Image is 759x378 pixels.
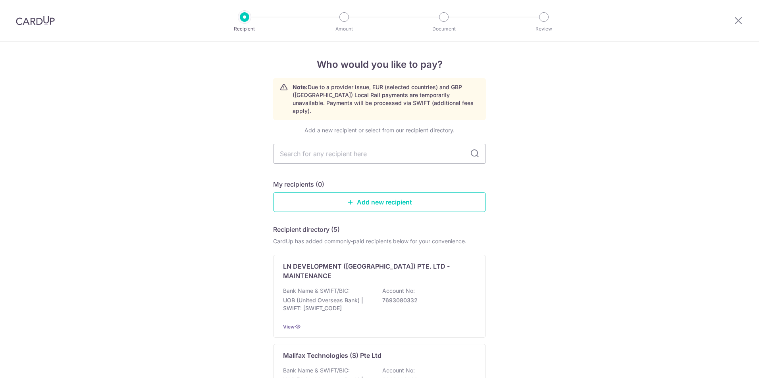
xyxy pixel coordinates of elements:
[273,192,486,212] a: Add new recipient
[16,16,55,25] img: CardUp
[283,351,381,360] p: Malifax Technologies (S) Pte Ltd
[283,367,350,374] p: Bank Name & SWIFT/BIC:
[273,237,486,245] div: CardUp has added commonly-paid recipients below for your convenience.
[283,324,295,330] a: View
[283,287,350,295] p: Bank Name & SWIFT/BIC:
[283,262,466,281] p: LN DEVELOPMENT ([GEOGRAPHIC_DATA]) PTE. LTD - MAINTENANCE
[514,25,573,33] p: Review
[293,83,479,115] p: Due to a provider issue, EUR (selected countries) and GBP ([GEOGRAPHIC_DATA]) Local Rail payments...
[382,296,471,304] p: 7693080332
[273,144,486,164] input: Search for any recipient here
[382,287,415,295] p: Account No:
[273,57,486,72] h4: Who would you like to pay?
[215,25,274,33] p: Recipient
[273,126,486,134] div: Add a new recipient or select from our recipient directory.
[283,296,372,312] p: UOB (United Overseas Bank) | SWIFT: [SWIFT_CODE]
[382,367,415,374] p: Account No:
[273,179,324,189] h5: My recipients (0)
[273,225,340,234] h5: Recipient directory (5)
[315,25,374,33] p: Amount
[293,84,308,90] strong: Note:
[414,25,473,33] p: Document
